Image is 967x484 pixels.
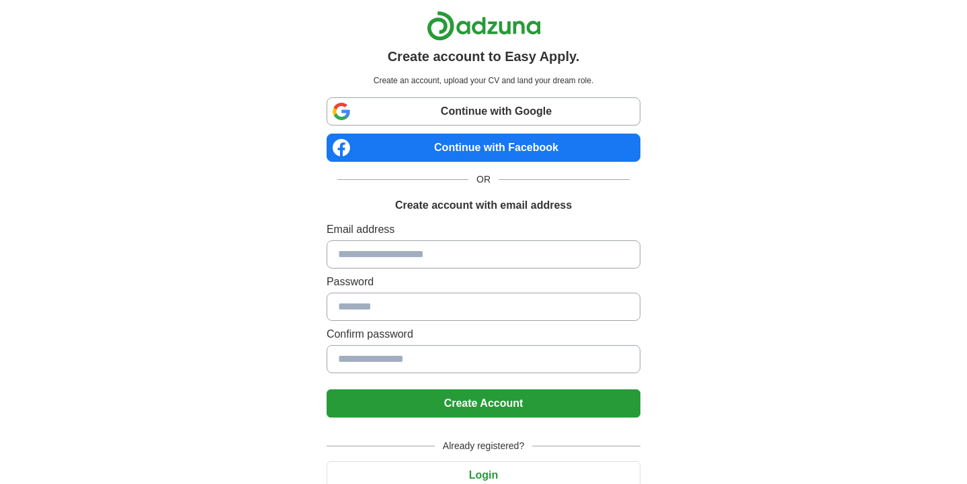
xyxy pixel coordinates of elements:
[327,326,640,342] label: Confirm password
[329,75,638,87] p: Create an account, upload your CV and land your dream role.
[327,97,640,126] a: Continue with Google
[427,11,541,41] img: Adzuna logo
[395,197,572,213] h1: Create account with email address
[435,439,532,453] span: Already registered?
[388,46,580,66] h1: Create account to Easy Apply.
[468,173,499,187] span: OR
[327,134,640,162] a: Continue with Facebook
[327,274,640,290] label: Password
[327,389,640,418] button: Create Account
[327,222,640,238] label: Email address
[327,469,640,481] a: Login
